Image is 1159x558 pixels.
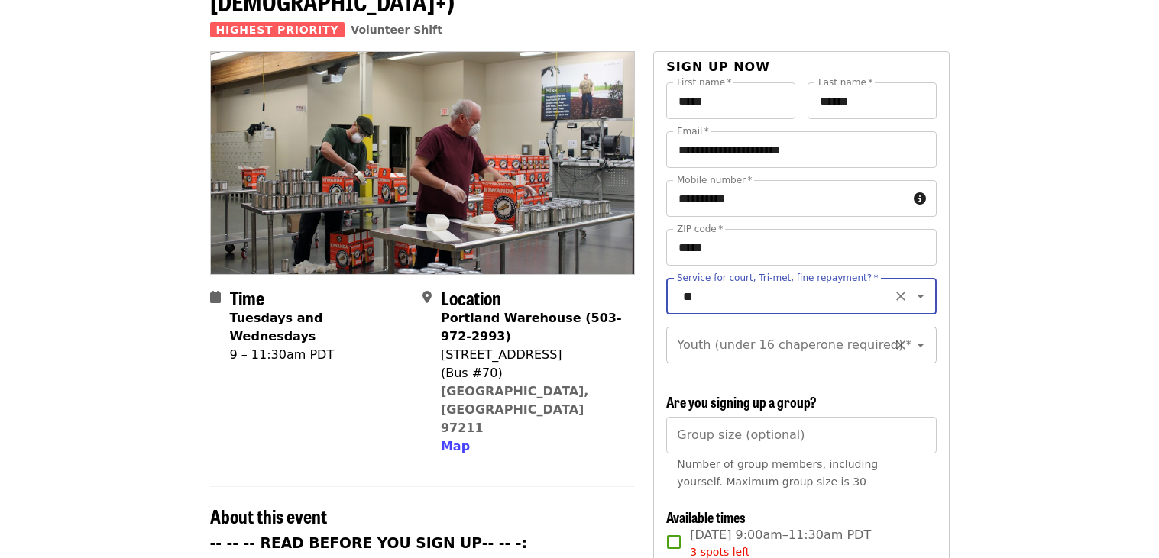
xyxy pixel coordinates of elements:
[677,273,879,282] label: Service for court, Tri-met, fine repayment?
[666,229,936,266] input: ZIP code
[677,458,878,488] span: Number of group members, including yourself. Maximum group size is 30
[441,364,623,382] div: (Bus #70)
[910,285,931,307] button: Open
[690,546,749,558] span: 3 spots left
[441,284,501,311] span: Location
[230,284,264,311] span: Time
[914,192,926,206] i: circle-info icon
[422,290,432,305] i: map-marker-alt icon
[677,224,723,234] label: ZIP code
[666,82,795,119] input: First name
[441,311,622,344] strong: Portland Warehouse (503-972-2993)
[677,127,709,136] label: Email
[890,285,911,307] button: Clear
[210,290,221,305] i: calendar icon
[666,60,770,74] span: Sign up now
[666,507,746,527] span: Available times
[677,78,732,87] label: First name
[351,24,442,36] a: Volunteer Shift
[666,180,907,217] input: Mobile number
[890,334,911,356] button: Clear
[210,22,345,37] span: Highest Priority
[210,535,528,551] strong: -- -- -- READ BEFORE YOU SIGN UP-- -- -:
[441,437,470,456] button: Map
[230,346,410,364] div: 9 – 11:30am PDT
[441,384,589,435] a: [GEOGRAPHIC_DATA], [GEOGRAPHIC_DATA] 97211
[910,334,931,356] button: Open
[666,417,936,453] input: [object Object]
[666,392,817,411] span: Are you signing up a group?
[230,311,323,344] strong: Tuesdays and Wednesdays
[441,346,623,364] div: [STREET_ADDRESS]
[441,439,470,453] span: Map
[818,78,872,87] label: Last name
[666,131,936,168] input: Email
[808,82,937,119] input: Last name
[211,52,635,273] img: Oct/Nov/Dec - Portland: Repack/Sort (age 16+) organized by Oregon Food Bank
[677,176,752,185] label: Mobile number
[210,502,327,529] span: About this event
